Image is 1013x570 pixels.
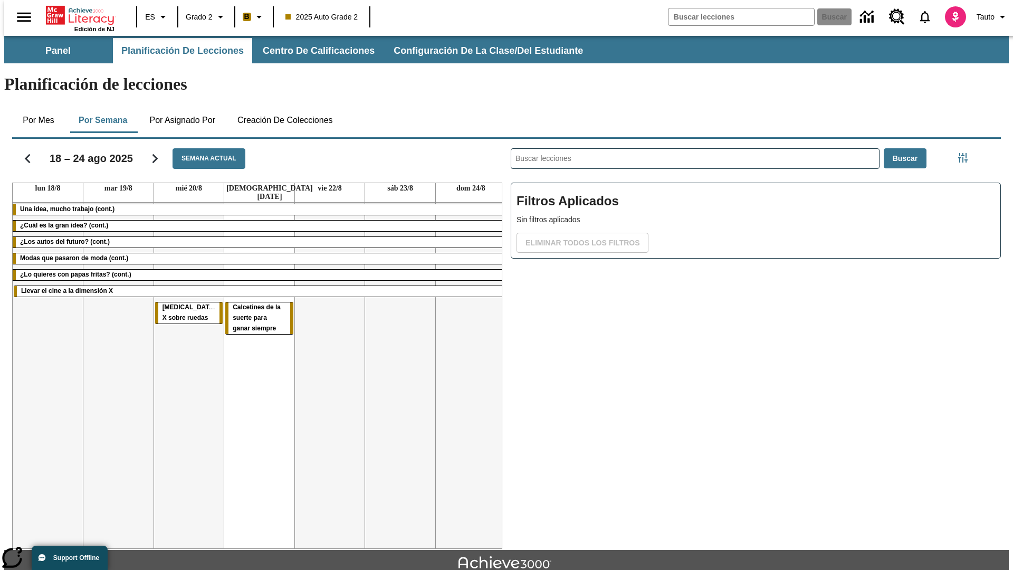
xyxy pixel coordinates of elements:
span: Grado 2 [186,12,213,23]
h2: Filtros Aplicados [517,188,995,214]
span: ¿Cuál es la gran idea? (cont.) [20,222,108,229]
span: Modas que pasaron de moda (cont.) [20,254,128,262]
button: Menú lateral de filtros [952,147,973,168]
button: Seguir [141,145,168,172]
img: avatar image [945,6,966,27]
span: Una idea, mucho trabajo (cont.) [20,205,114,213]
div: Buscar [502,135,1001,549]
button: Perfil/Configuración [972,7,1013,26]
span: Calcetines de la suerte para ganar siempre [233,303,281,332]
button: Escoja un nuevo avatar [939,3,972,31]
div: ¿Los autos del futuro? (cont.) [13,237,506,248]
button: Por mes [12,108,65,133]
span: Rayos X sobre ruedas [163,303,216,321]
button: Por semana [70,108,136,133]
span: ¿Lo quieres con papas fritas? (cont.) [20,271,131,278]
div: Llevar el cine a la dimensión X [14,286,505,297]
div: Portada [46,4,114,32]
p: Sin filtros aplicados [517,214,995,225]
h1: Planificación de lecciones [4,74,1009,94]
button: Creación de colecciones [229,108,341,133]
a: 18 de agosto de 2025 [33,183,63,194]
span: Edición de NJ [74,26,114,32]
a: 23 de agosto de 2025 [385,183,415,194]
button: Centro de calificaciones [254,38,383,63]
button: Regresar [14,145,41,172]
a: Portada [46,5,114,26]
button: Buscar [884,148,926,169]
a: Notificaciones [911,3,939,31]
div: Una idea, mucho trabajo (cont.) [13,204,506,215]
a: 21 de agosto de 2025 [224,183,315,202]
button: Por asignado por [141,108,224,133]
div: Modas que pasaron de moda (cont.) [13,253,506,264]
button: Configuración de la clase/del estudiante [385,38,591,63]
button: Abrir el menú lateral [8,2,40,33]
button: Semana actual [173,148,245,169]
button: Support Offline [32,546,108,570]
span: 2025 Auto Grade 2 [285,12,358,23]
div: ¿Lo quieres con papas fritas? (cont.) [13,270,506,280]
a: Centro de información [854,3,883,32]
span: B [244,10,250,23]
a: 20 de agosto de 2025 [174,183,204,194]
a: Centro de recursos, Se abrirá en una pestaña nueva. [883,3,911,31]
button: Panel [5,38,111,63]
div: ¿Cuál es la gran idea? (cont.) [13,221,506,231]
span: Support Offline [53,554,99,562]
div: Calcetines de la suerte para ganar siempre [225,302,293,334]
span: Tauto [977,12,995,23]
a: 22 de agosto de 2025 [316,183,344,194]
div: Rayos X sobre ruedas [155,302,223,324]
span: ES [145,12,155,23]
button: Lenguaje: ES, Selecciona un idioma [140,7,174,26]
a: 19 de agosto de 2025 [102,183,135,194]
button: Boost El color de la clase es anaranjado claro. Cambiar el color de la clase. [238,7,270,26]
span: Llevar el cine a la dimensión X [21,287,113,294]
div: Subbarra de navegación [4,36,1009,63]
h2: 18 – 24 ago 2025 [50,152,133,165]
a: 24 de agosto de 2025 [454,183,488,194]
span: ¿Los autos del futuro? (cont.) [20,238,110,245]
button: Grado: Grado 2, Elige un grado [181,7,231,26]
div: Calendario [4,135,502,549]
button: Planificación de lecciones [113,38,252,63]
input: Buscar lecciones [511,149,879,168]
input: Buscar campo [668,8,814,25]
div: Filtros Aplicados [511,183,1001,259]
div: Subbarra de navegación [4,38,592,63]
